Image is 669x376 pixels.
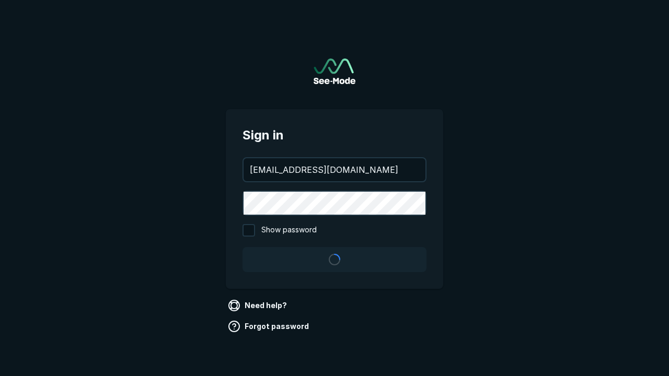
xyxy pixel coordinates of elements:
a: Need help? [226,297,291,314]
img: See-Mode Logo [314,58,355,84]
a: Go to sign in [314,58,355,84]
span: Sign in [243,126,426,145]
input: your@email.com [244,158,425,181]
span: Show password [261,224,317,237]
a: Forgot password [226,318,313,335]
